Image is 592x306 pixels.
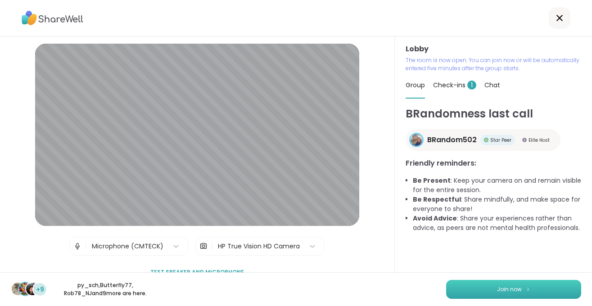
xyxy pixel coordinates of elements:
[525,287,531,292] img: ShareWell Logomark
[406,106,581,122] h1: BRandomness last call
[413,176,451,185] b: Be Present
[413,176,581,195] li: : Keep your camera on and remain visible for the entire session.
[484,81,500,90] span: Chat
[22,8,83,28] img: ShareWell Logo
[413,214,457,223] b: Avoid Advice
[55,281,156,297] p: py_sch , Butterfly77 , Rob78_NJ and 9 more are here.
[211,237,213,255] span: |
[199,237,208,255] img: Camera
[147,263,248,282] button: Test speaker and microphone
[92,242,163,251] div: Microphone (CMTECK)
[406,56,581,72] p: The room is now open. You can join now or will be automatically entered five minutes after the gr...
[413,195,461,204] b: Be Respectful
[490,137,511,144] span: Star Peer
[150,268,244,276] span: Test speaker and microphone
[413,214,581,233] li: : Share your experiences rather than advice, as peers are not mental health professionals.
[433,81,476,90] span: Check-ins
[411,134,422,146] img: BRandom502
[12,283,24,295] img: py_sch
[85,237,87,255] span: |
[529,137,550,144] span: Elite Host
[218,242,300,251] div: HP True Vision HD Camera
[427,135,477,145] span: BRandom502
[19,283,32,295] img: Butterfly77
[406,81,425,90] span: Group
[484,138,488,142] img: Star Peer
[497,285,522,293] span: Join now
[406,129,560,151] a: BRandom502BRandom502Star PeerStar PeerElite HostElite Host
[413,195,581,214] li: : Share mindfully, and make space for everyone to share!
[406,44,581,54] h3: Lobby
[36,285,44,294] span: +9
[522,138,527,142] img: Elite Host
[406,158,581,169] h3: Friendly reminders:
[446,280,581,299] button: Join now
[26,283,39,295] img: Rob78_NJ
[73,237,81,255] img: Microphone
[467,81,476,90] span: 1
